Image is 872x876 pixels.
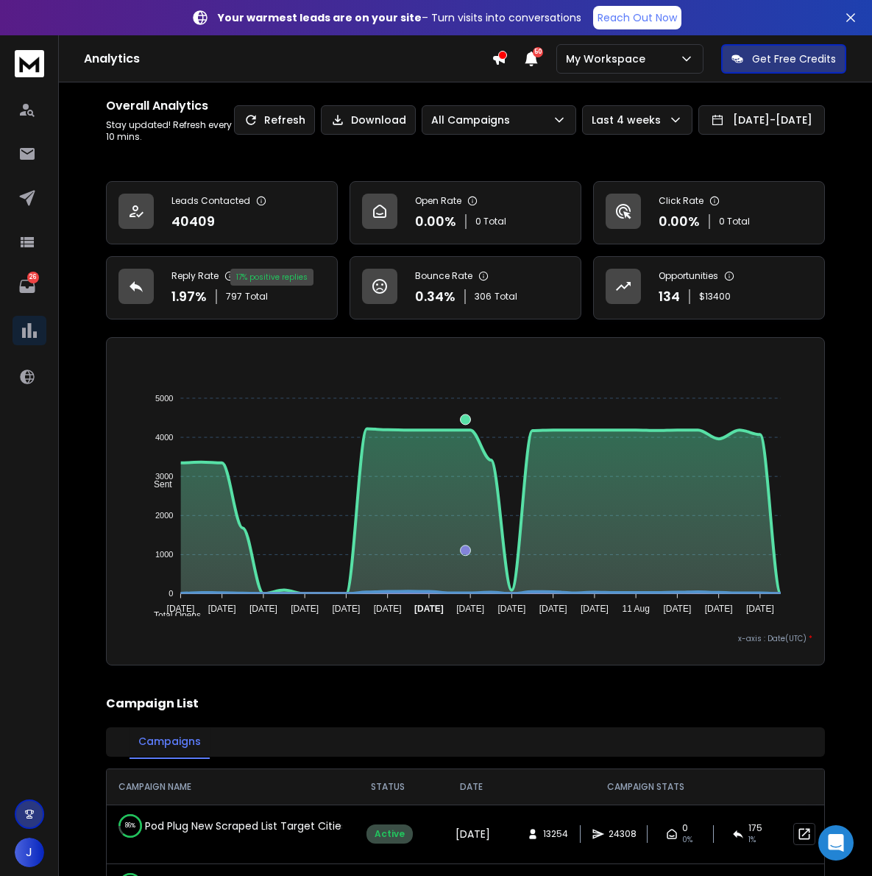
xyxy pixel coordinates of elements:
tspan: [DATE] [374,604,402,614]
tspan: [DATE] [208,604,235,614]
strong: Your warmest leads are on your site [218,10,422,25]
a: Reply Rate1.97%797Total17% positive replies [106,256,338,319]
p: Reply Rate [171,270,219,282]
p: Refresh [264,113,305,127]
p: Get Free Credits [752,52,836,66]
tspan: [DATE] [166,604,194,614]
tspan: 5000 [155,394,173,403]
button: Download [321,105,416,135]
tspan: [DATE] [249,604,277,614]
p: My Workspace [566,52,651,66]
tspan: 1000 [155,550,173,559]
th: DATE [433,769,509,805]
button: J [15,838,44,867]
p: Open Rate [415,195,461,207]
span: 0 [682,822,688,834]
tspan: [DATE] [498,604,526,614]
a: Bounce Rate0.34%306Total [350,256,581,319]
tspan: 4000 [155,433,173,442]
div: 17 % positive replies [230,269,313,286]
p: x-axis : Date(UTC) [118,633,812,644]
h2: Campaign List [106,695,825,713]
p: 40409 [171,211,215,232]
p: 0.00 % [659,211,700,232]
tspan: [DATE] [332,604,360,614]
p: 134 [659,286,680,307]
th: STATUS [342,769,433,805]
button: Refresh [234,105,315,135]
tspan: 3000 [155,472,173,481]
td: [DATE] [433,805,509,863]
tspan: [DATE] [539,604,567,614]
p: $ 13400 [699,291,731,303]
p: Click Rate [659,195,703,207]
p: Reach Out Now [598,10,677,25]
p: Stay updated! Refresh every 10 mins. [106,119,234,143]
p: Opportunities [659,270,718,282]
span: 306 [475,291,492,303]
tspan: [DATE] [414,604,444,614]
tspan: [DATE] [746,604,774,614]
span: 13254 [543,828,568,840]
p: Download [351,113,406,127]
div: Open Intercom Messenger [818,825,854,861]
p: 0 Total [475,216,506,227]
p: Last 4 weeks [592,113,667,127]
button: Campaigns [130,725,210,759]
a: 26 [13,272,42,301]
span: Total [245,291,268,303]
div: Active [366,824,413,844]
tspan: 11 Aug [623,604,650,614]
th: CAMPAIGN STATS [509,769,781,805]
tspan: 2000 [155,511,173,520]
p: 0 Total [719,216,750,227]
p: 0.34 % [415,286,456,307]
p: Leads Contacted [171,195,250,207]
tspan: [DATE] [664,604,692,614]
button: [DATE]-[DATE] [698,105,825,135]
span: 24308 [609,828,637,840]
a: Leads Contacted40409 [106,181,338,244]
img: logo [15,50,44,77]
span: Sent [143,479,172,490]
span: 797 [226,291,242,303]
a: Click Rate0.00%0 Total [593,181,825,244]
a: Open Rate0.00%0 Total [350,181,581,244]
td: Pod Plug New Scraped List Target Cities 30k [107,805,342,847]
span: 50 [533,47,543,57]
tspan: [DATE] [456,604,484,614]
p: Bounce Rate [415,270,472,282]
p: – Turn visits into conversations [218,10,581,25]
span: 0% [682,834,692,846]
h1: Analytics [84,50,492,68]
a: Reach Out Now [593,6,681,29]
tspan: [DATE] [291,604,319,614]
h1: Overall Analytics [106,97,234,115]
a: Opportunities134$13400 [593,256,825,319]
p: 0.00 % [415,211,456,232]
span: Total [495,291,517,303]
span: 175 [748,822,762,834]
tspan: 0 [169,589,173,598]
span: Total Opens [143,610,201,621]
p: All Campaigns [431,113,516,127]
tspan: [DATE] [581,604,609,614]
span: 1 % [748,834,756,846]
button: Get Free Credits [721,44,846,74]
tspan: [DATE] [705,604,733,614]
p: 26 [27,272,39,283]
p: 86 % [125,819,135,833]
th: CAMPAIGN NAME [107,769,342,805]
p: 1.97 % [171,286,207,307]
